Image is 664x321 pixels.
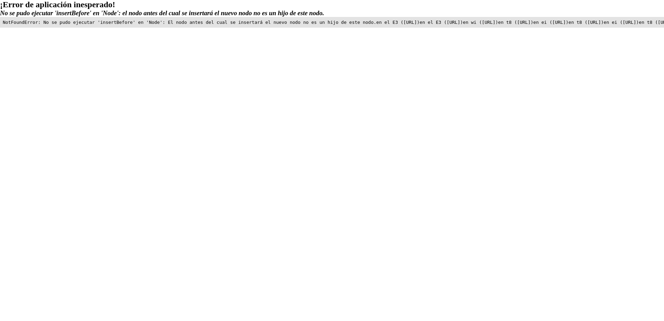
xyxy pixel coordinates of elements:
font: en el E3 ([URL]) [419,20,463,25]
font: en ei ([URL]) [604,20,639,25]
font: en t8 ([URL]) [498,20,533,25]
font: en ei ([URL]) [533,20,569,25]
font: en wi ([URL]) [463,20,498,25]
font: en el E3 ([URL]) [376,20,419,25]
font: NotFoundError: No se pudo ejecutar 'insertBefore' en 'Node': El nodo antes del cual se insertará ... [3,20,376,25]
font: en t8 ([URL]) [569,20,604,25]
